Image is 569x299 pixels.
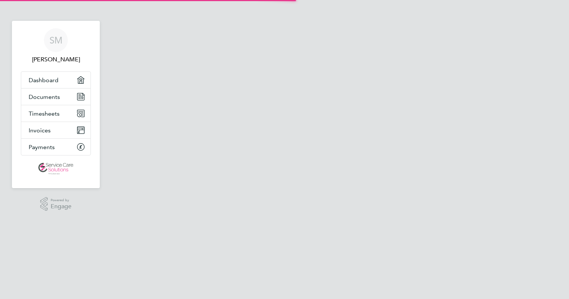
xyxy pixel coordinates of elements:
[29,77,58,84] span: Dashboard
[51,203,71,210] span: Engage
[29,93,60,100] span: Documents
[21,28,91,64] a: SM[PERSON_NAME]
[21,122,90,138] a: Invoices
[21,55,91,64] span: Sonja Marzouki
[29,127,51,134] span: Invoices
[29,144,55,151] span: Payments
[21,139,90,155] a: Payments
[12,21,100,188] nav: Main navigation
[21,89,90,105] a: Documents
[38,163,73,175] img: servicecare-logo-retina.png
[51,197,71,203] span: Powered by
[21,105,90,122] a: Timesheets
[40,197,72,211] a: Powered byEngage
[21,72,90,88] a: Dashboard
[29,110,60,117] span: Timesheets
[50,35,63,45] span: SM
[21,163,91,175] a: Go to home page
